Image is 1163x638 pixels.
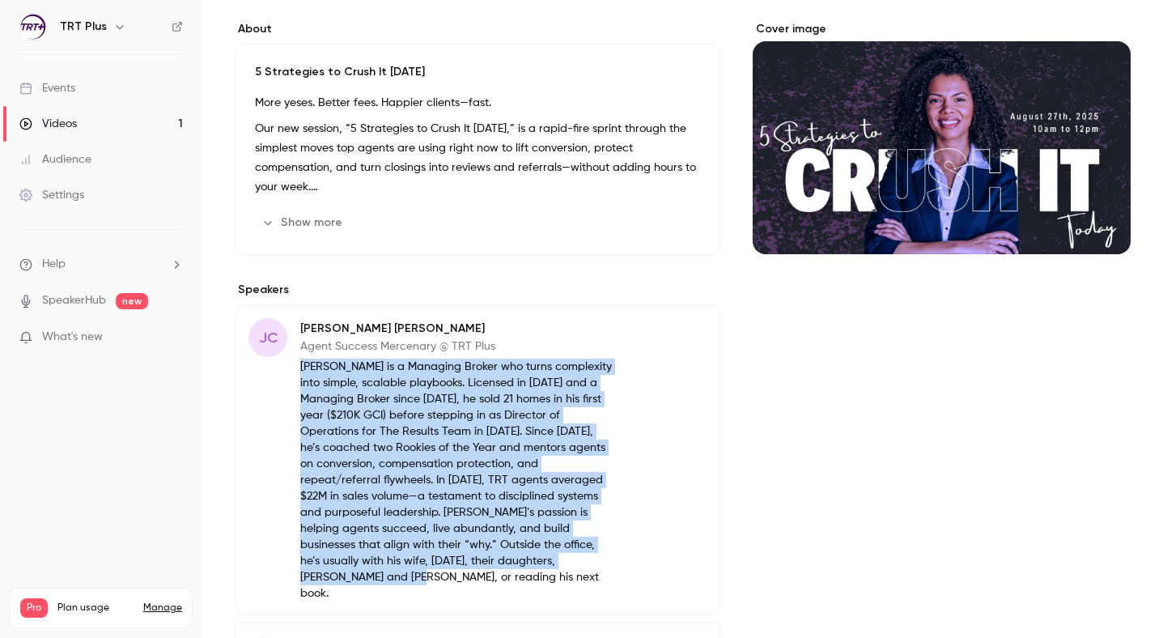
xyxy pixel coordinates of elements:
[20,14,46,40] img: TRT Plus
[42,329,103,346] span: What's new
[753,21,1131,254] section: Cover image
[235,304,720,615] div: JC[PERSON_NAME] [PERSON_NAME]Agent Success Mercenary @ TRT Plus[PERSON_NAME] is a Managing Broker...
[116,293,148,309] span: new
[300,359,615,602] p: [PERSON_NAME] is a Managing Broker who turns complexity into simple, scalable playbooks. Licensed...
[19,80,75,96] div: Events
[255,210,352,236] button: Show more
[300,338,615,355] p: Agent Success Mercenary @ TRT Plus
[235,282,720,298] label: Speakers
[143,602,182,615] a: Manage
[255,64,700,80] p: 5 Strategies to Crush It [DATE]
[163,330,183,345] iframe: Noticeable Trigger
[255,119,700,197] p: Our new session, “5 Strategies to Crush It [DATE],” is a rapid-fire sprint through the simplest m...
[19,256,183,273] li: help-dropdown-opener
[753,21,1131,37] label: Cover image
[259,327,278,349] span: JC
[255,93,700,113] p: More yeses. Better fees. Happier clients—fast.
[19,116,77,132] div: Videos
[57,602,134,615] span: Plan usage
[19,187,84,203] div: Settings
[20,598,48,618] span: Pro
[60,19,107,35] h6: TRT Plus
[42,292,106,309] a: SpeakerHub
[19,151,91,168] div: Audience
[235,21,720,37] label: About
[42,256,66,273] span: Help
[300,321,615,337] p: [PERSON_NAME] [PERSON_NAME]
